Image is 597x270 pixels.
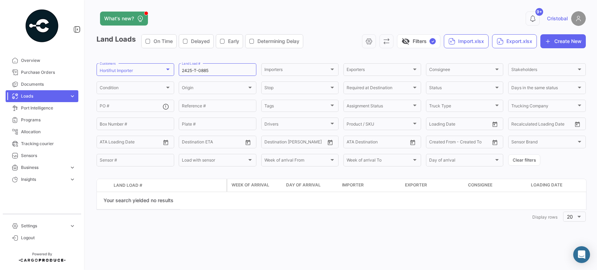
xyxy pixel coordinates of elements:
[429,86,494,91] span: Status
[100,141,119,145] input: ATD From
[465,179,528,192] datatable-header-cell: Consignee
[197,141,226,145] input: To
[182,159,247,164] span: Load with sensor
[511,105,576,109] span: Trucking Company
[6,126,78,138] a: Allocation
[429,159,494,164] span: Day of arrival
[397,34,440,48] button: visibility_offFilters✓
[6,55,78,66] a: Overview
[232,182,269,188] span: Week of arrival
[97,192,180,209] div: Your search yielded no results
[21,152,76,159] span: Sensors
[21,69,76,76] span: Purchase Orders
[21,164,66,171] span: Business
[283,179,339,192] datatable-header-cell: Day of arrival
[21,129,76,135] span: Allocation
[407,137,418,148] button: Open calendar
[104,15,134,22] span: What's new?
[6,138,78,150] a: Tracking courier
[444,122,473,127] input: To
[429,122,439,127] input: From
[264,122,329,127] span: Drivers
[347,105,412,109] span: Assignment Status
[21,93,66,99] span: Loads
[347,86,412,91] span: Destination
[216,35,243,48] button: Early
[179,35,213,48] button: Delayed
[279,141,308,145] input: To
[21,223,66,229] span: Settings
[405,182,427,188] span: Exporter
[547,15,568,22] span: Cristobal
[191,38,210,45] span: Delayed
[325,137,335,148] button: Open calendar
[511,122,521,127] input: From
[342,182,364,188] span: Importer
[161,137,171,148] button: Open calendar
[21,105,76,111] span: Port Intelligence
[347,141,365,145] input: ATA From
[567,214,573,220] span: 20
[111,179,153,191] datatable-header-cell: Land Load #
[511,141,576,145] span: Sensor Brand
[490,119,500,129] button: Open calendar
[97,34,305,48] h3: Land Loads
[21,141,76,147] span: Tracking courier
[170,183,226,188] datatable-header-cell: Shipment Status
[573,246,590,263] div: Abrir Intercom Messenger
[114,182,142,189] span: Land Load #
[286,182,321,188] span: Day of arrival
[227,179,283,192] datatable-header-cell: Week of arrival
[401,37,410,45] span: visibility_off
[531,182,562,188] span: Loading Date
[6,78,78,90] a: Documents
[492,34,537,48] button: Export.xlsx
[182,141,192,145] input: From
[370,141,399,145] input: ATA To
[468,182,492,188] span: Consignee
[264,68,329,73] span: Importers
[528,179,591,192] datatable-header-cell: Loading Date
[6,150,78,162] a: Sensors
[540,34,586,48] button: Create New
[508,154,540,166] button: Clear filters
[21,235,76,241] span: Logout
[511,68,576,73] span: Stakeholders
[339,179,402,192] datatable-header-cell: Importer
[347,122,412,127] span: Product / SKU
[100,68,133,73] mat-select-trigger: Hortifrut Importer
[21,57,76,64] span: Overview
[490,137,500,148] button: Open calendar
[511,86,576,91] span: Days in the same status
[69,176,76,183] span: expand_more
[154,38,173,45] span: On Time
[526,122,555,127] input: To
[182,86,247,91] span: Origin
[21,117,76,123] span: Programs
[6,102,78,114] a: Port Intelligence
[243,137,253,148] button: Open calendar
[264,141,274,145] input: From
[6,66,78,78] a: Purchase Orders
[153,183,170,188] datatable-header-cell: Policy
[532,214,557,220] span: Display rows
[402,179,465,192] datatable-header-cell: Exporter
[264,86,329,91] span: Stop
[124,141,153,145] input: ATD To
[246,35,303,48] button: Determining Delay
[24,8,59,43] img: powered-by.png
[264,105,329,109] span: Tags
[429,105,494,109] span: Truck Type
[429,141,456,145] input: Created From
[69,164,76,171] span: expand_more
[264,159,329,164] span: Week of arrival From
[572,119,583,129] button: Open calendar
[100,12,148,26] button: What's new?
[142,35,176,48] button: On Time
[228,38,239,45] span: Early
[429,38,436,44] span: ✓
[347,159,412,164] span: Week of arrival To
[21,81,76,87] span: Documents
[6,114,78,126] a: Programs
[21,176,66,183] span: Insights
